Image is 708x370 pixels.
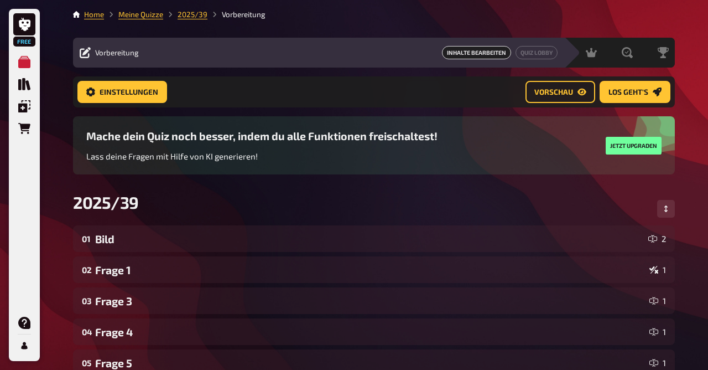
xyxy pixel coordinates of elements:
[95,264,645,276] div: Frage 1
[118,10,163,19] a: Meine Quizze
[95,233,644,245] div: Bild
[657,200,675,218] button: Reihenfolge anpassen
[649,296,666,305] div: 1
[77,81,167,103] button: Einstellungen
[73,192,139,212] span: 2025/39
[178,10,207,19] a: 2025/39
[82,265,91,275] div: 02
[649,358,666,367] div: 1
[86,130,438,142] h3: Mache dein Quiz noch besser, indem du alle Funktionen freischaltest!
[207,9,265,20] li: Vorbereitung
[82,358,91,368] div: 05
[442,46,511,59] a: Inhalte Bearbeiten
[163,9,207,20] li: 2025/39
[82,327,91,337] div: 04
[648,234,666,243] div: 2
[606,137,662,155] button: Jetzt upgraden
[95,357,645,369] div: Frage 5
[95,295,645,307] div: Frage 3
[84,9,104,20] li: Home
[104,9,163,20] li: Meine Quizze
[14,38,34,45] span: Free
[82,296,91,306] div: 03
[82,234,91,244] div: 01
[95,48,139,57] span: Vorbereitung
[534,89,573,96] span: Vorschau
[608,89,648,96] span: Los geht's
[516,46,558,59] button: Quiz Lobby
[600,81,670,103] button: Los geht's
[84,10,104,19] a: Home
[95,326,645,338] div: Frage 4
[649,265,666,274] div: 1
[525,81,595,103] button: Vorschau
[100,89,158,96] span: Einstellungen
[649,327,666,336] div: 1
[86,151,258,161] span: Lass deine Fragen mit Hilfe von KI generieren!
